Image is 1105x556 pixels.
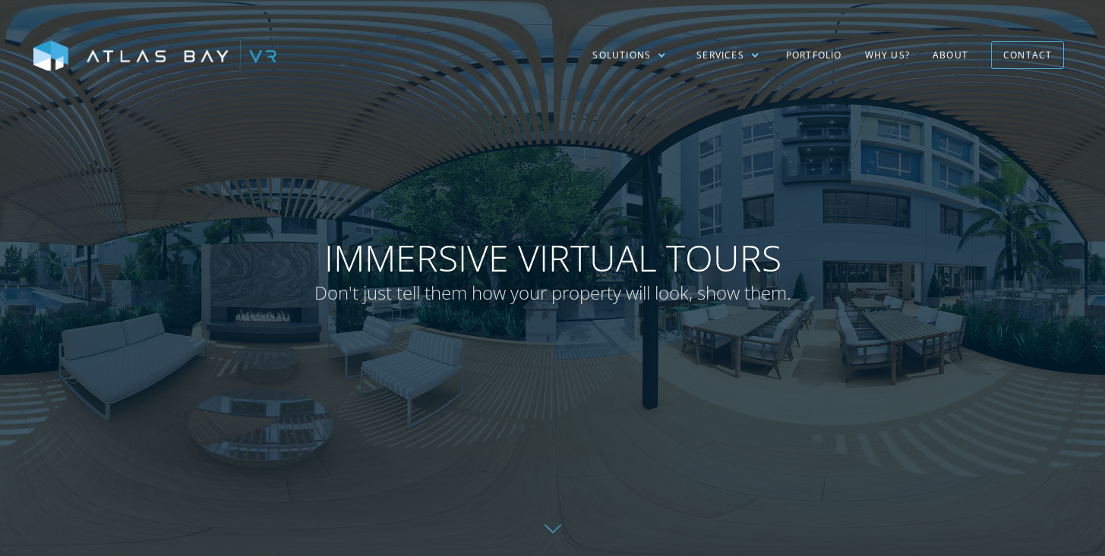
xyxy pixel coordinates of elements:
[696,49,744,62] div: Services
[775,33,854,77] a: Portfolio
[314,236,791,305] h1: Immersive Virtual Tours
[854,33,921,77] a: Why US?
[545,524,561,533] img: Down further on page
[1003,43,1052,67] div: Contact
[592,49,651,62] div: Solutions
[314,280,791,306] span: Don't just tell them how your property will look, show them.
[33,40,276,72] img: Atlas Bay VR Logo
[991,41,1064,69] a: Contact
[921,33,980,77] a: About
